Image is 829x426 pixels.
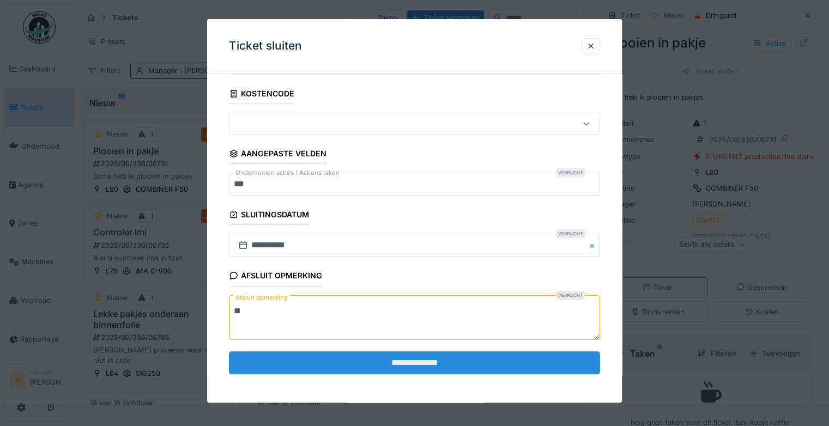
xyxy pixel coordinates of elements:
[229,145,326,164] div: Aangepaste velden
[229,268,322,287] div: Afsluit opmerking
[229,207,309,226] div: Sluitingsdatum
[233,169,342,178] label: Ondernomen acties / Actions taken
[229,39,302,53] h3: Ticket sluiten
[588,234,600,257] button: Close
[229,86,294,104] div: Kostencode
[556,291,585,300] div: Verplicht
[556,230,585,239] div: Verplicht
[556,169,585,178] div: Verplicht
[233,291,290,305] label: Afsluit opmerking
